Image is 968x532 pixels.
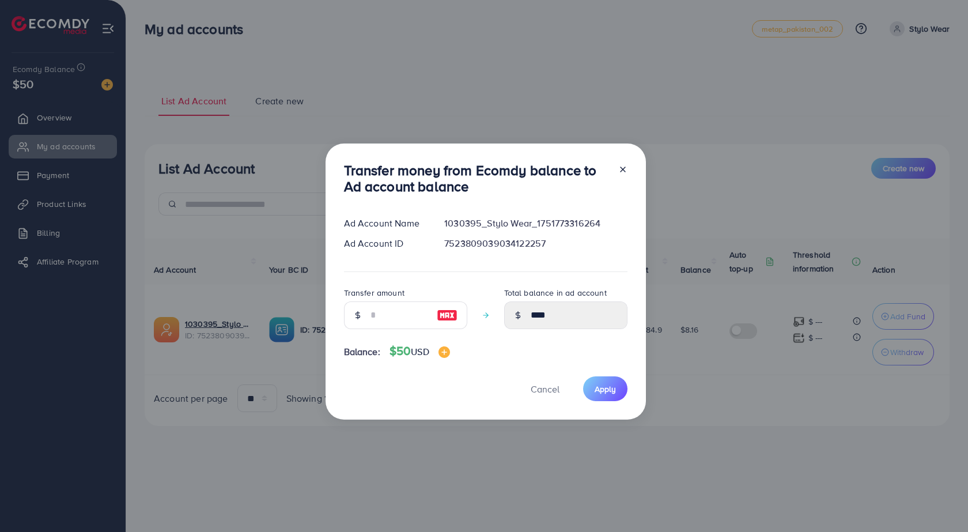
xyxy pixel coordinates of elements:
[335,237,436,250] div: Ad Account ID
[344,162,609,195] h3: Transfer money from Ecomdy balance to Ad account balance
[595,383,616,395] span: Apply
[411,345,429,358] span: USD
[504,287,607,299] label: Total balance in ad account
[335,217,436,230] div: Ad Account Name
[435,237,636,250] div: 7523809039034122257
[344,345,380,359] span: Balance:
[531,383,559,395] span: Cancel
[919,480,959,523] iframe: Chat
[435,217,636,230] div: 1030395_Stylo Wear_1751773316264
[438,346,450,358] img: image
[516,376,574,401] button: Cancel
[344,287,404,299] label: Transfer amount
[390,344,450,359] h4: $50
[583,376,627,401] button: Apply
[437,308,457,322] img: image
